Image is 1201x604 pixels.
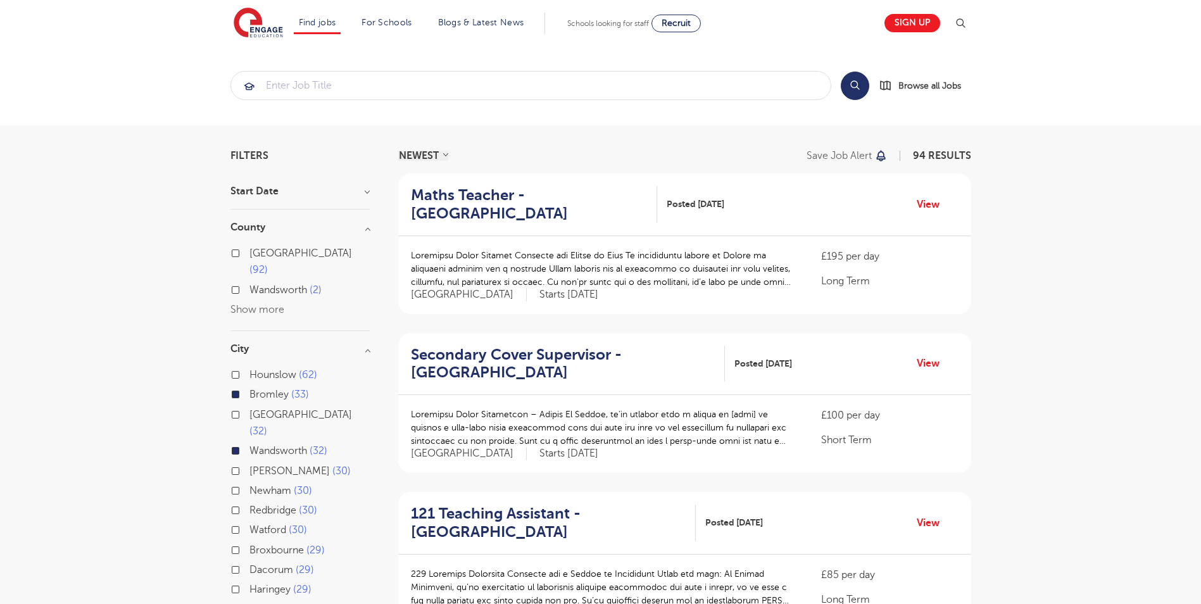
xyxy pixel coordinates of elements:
span: Haringey [249,584,291,595]
input: Newham 30 [249,485,258,493]
input: Broxbourne 29 [249,544,258,553]
a: Sign up [884,14,940,32]
span: 30 [294,485,312,496]
input: Wandsworth 32 [249,445,258,453]
input: Wandsworth 2 [249,284,258,293]
span: 30 [299,505,317,516]
span: Newham [249,485,291,496]
p: £100 per day [821,408,958,423]
a: Maths Teacher - [GEOGRAPHIC_DATA] [411,186,657,223]
a: View [917,196,949,213]
img: Engage Education [234,8,283,39]
span: 32 [249,425,267,437]
span: 92 [249,264,268,275]
span: Schools looking for staff [567,19,649,28]
span: 62 [299,369,317,381]
input: Redbridge 30 [249,505,258,513]
input: [PERSON_NAME] 30 [249,465,258,474]
input: [GEOGRAPHIC_DATA] 92 [249,248,258,256]
span: 29 [293,584,311,595]
h3: City [230,344,370,354]
h2: Secondary Cover Supervisor - [GEOGRAPHIC_DATA] [411,346,715,382]
input: Watford 30 [249,524,258,532]
span: 32 [310,445,327,456]
a: For Schools [362,18,412,27]
span: Recruit [662,18,691,28]
div: Submit [230,71,831,100]
h2: 121 Teaching Assistant - [GEOGRAPHIC_DATA] [411,505,686,541]
h2: Maths Teacher - [GEOGRAPHIC_DATA] [411,186,647,223]
span: Posted [DATE] [705,516,763,529]
span: 2 [310,284,322,296]
a: Secondary Cover Supervisor - [GEOGRAPHIC_DATA] [411,346,725,382]
span: 33 [291,389,309,400]
a: Recruit [651,15,701,32]
input: [GEOGRAPHIC_DATA] 32 [249,409,258,417]
span: 94 RESULTS [913,150,971,161]
input: Hounslow 62 [249,369,258,377]
h3: County [230,222,370,232]
span: Hounslow [249,369,296,381]
span: [GEOGRAPHIC_DATA] [249,248,352,259]
span: 30 [332,465,351,477]
p: Long Term [821,274,958,289]
span: 29 [306,544,325,556]
a: Blogs & Latest News [438,18,524,27]
span: Bromley [249,389,289,400]
span: [GEOGRAPHIC_DATA] [249,409,352,420]
button: Save job alert [807,151,888,161]
p: Loremipsu Dolor Sitametcon – Adipis El Seddoe, te’in utlabor etdo m aliqua en [admi] ve quisnos e... [411,408,796,448]
input: Bromley 33 [249,389,258,397]
span: Posted [DATE] [667,198,724,211]
input: Dacorum 29 [249,564,258,572]
span: Redbridge [249,505,296,516]
span: Browse all Jobs [898,79,961,93]
span: 30 [289,524,307,536]
span: Dacorum [249,564,293,576]
p: £195 per day [821,249,958,264]
a: Find jobs [299,18,336,27]
p: Starts [DATE] [539,447,598,460]
p: Loremipsu Dolor Sitamet Consecte adi Elitse do Eius Te incididuntu labore et Dolore ma aliquaeni ... [411,249,796,289]
input: Haringey 29 [249,584,258,592]
span: Watford [249,524,286,536]
a: Browse all Jobs [879,79,971,93]
a: View [917,515,949,531]
button: Show more [230,304,284,315]
h3: Start Date [230,186,370,196]
span: [GEOGRAPHIC_DATA] [411,447,527,460]
button: Search [841,72,869,100]
p: Short Term [821,432,958,448]
p: Save job alert [807,151,872,161]
span: Wandsworth [249,445,307,456]
span: [GEOGRAPHIC_DATA] [411,288,527,301]
span: Wandsworth [249,284,307,296]
input: Submit [231,72,831,99]
span: Posted [DATE] [734,357,792,370]
a: View [917,355,949,372]
a: 121 Teaching Assistant - [GEOGRAPHIC_DATA] [411,505,696,541]
span: Broxbourne [249,544,304,556]
span: Filters [230,151,268,161]
p: £85 per day [821,567,958,582]
p: Starts [DATE] [539,288,598,301]
span: [PERSON_NAME] [249,465,330,477]
span: 29 [296,564,314,576]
